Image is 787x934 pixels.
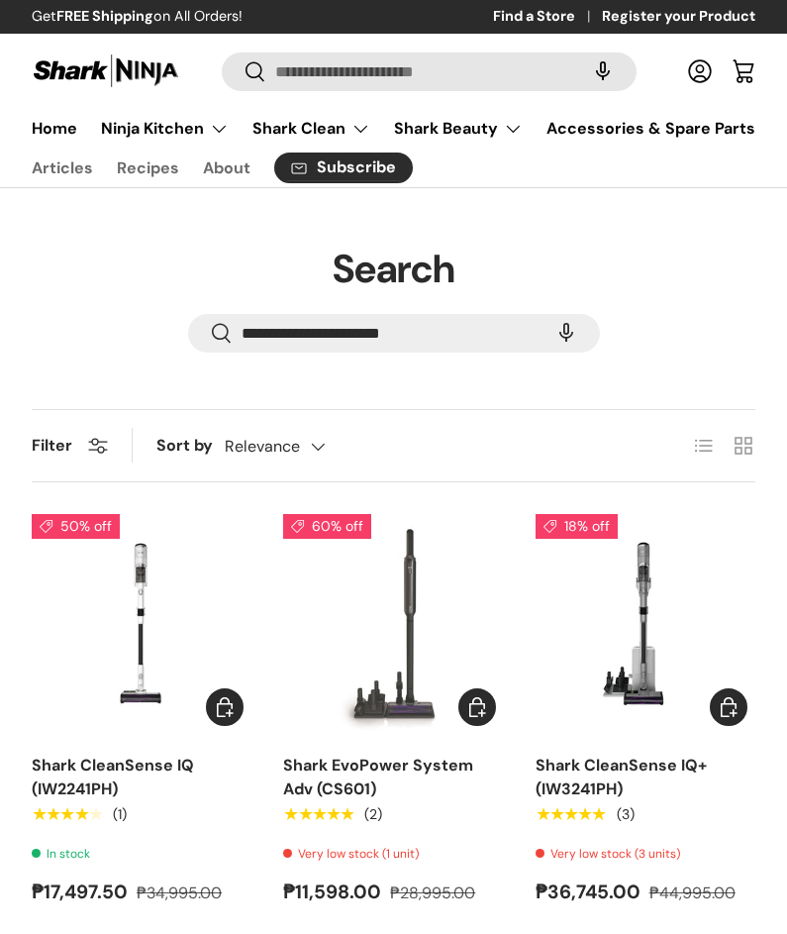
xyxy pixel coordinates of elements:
[225,437,300,456] span: Relevance
[493,6,602,28] a: Find a Store
[32,149,755,187] nav: Secondary
[394,109,523,149] a: Shark Beauty
[536,514,618,539] span: 18% off
[225,429,365,464] button: Relevance
[101,109,229,149] a: Ninja Kitchen
[283,755,473,799] a: Shark EvoPower System Adv (CS601)
[32,514,251,734] a: Shark CleanSense IQ (IW2241PH)
[546,109,755,148] a: Accessories & Spare Parts
[32,52,180,90] img: Shark Ninja Philippines
[32,514,251,734] img: shark-kion-iw2241-full-view-shark-ninja-philippines
[32,109,77,148] a: Home
[274,153,413,183] a: Subscribe
[32,435,72,456] span: Filter
[32,514,120,539] span: 50% off
[241,109,382,149] summary: Shark Clean
[117,149,179,187] a: Recipes
[571,50,635,93] speech-search-button: Search by voice
[536,755,707,799] a: Shark CleanSense IQ+ (IW3241PH)
[56,7,153,25] strong: FREE Shipping
[252,109,370,149] a: Shark Clean
[32,435,108,456] button: Filter
[156,434,225,458] label: Sort by
[32,109,755,149] nav: Primary
[89,109,241,149] summary: Ninja Kitchen
[32,245,755,294] h1: Search
[382,109,535,149] summary: Shark Beauty
[317,159,396,175] span: Subscribe
[602,6,755,28] a: Register your Product
[283,514,371,539] span: 60% off
[536,514,755,734] a: Shark CleanSense IQ+ (IW3241PH)
[203,149,250,187] a: About
[283,514,503,734] a: Shark EvoPower System Adv (CS601)
[536,514,755,734] img: shark-cleansense-auto-empty-dock-iw3241ae-full-view-sharkninja-philippines
[32,6,243,28] p: Get on All Orders!
[32,755,194,799] a: Shark CleanSense IQ (IW2241PH)
[535,311,598,355] speech-search-button: Search by voice
[32,149,93,187] a: Articles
